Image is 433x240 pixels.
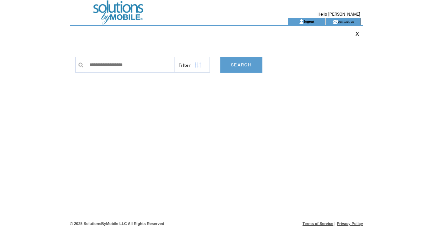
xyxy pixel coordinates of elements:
img: filters.png [195,57,201,73]
img: contact_us_icon.gif [331,19,337,24]
a: SEARCH [220,57,262,73]
span: Hello [PERSON_NAME] [317,12,360,17]
span: | [335,221,336,226]
a: contact us [337,19,355,23]
a: Filter [175,57,210,73]
img: account_icon.gif [298,19,304,24]
a: Privacy Policy [337,221,363,226]
span: Show filters [179,62,191,68]
span: © 2025 SolutionsByMobile LLC All Rights Reserved [70,221,164,226]
a: logout [304,19,315,23]
a: Terms of Service [303,221,334,226]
